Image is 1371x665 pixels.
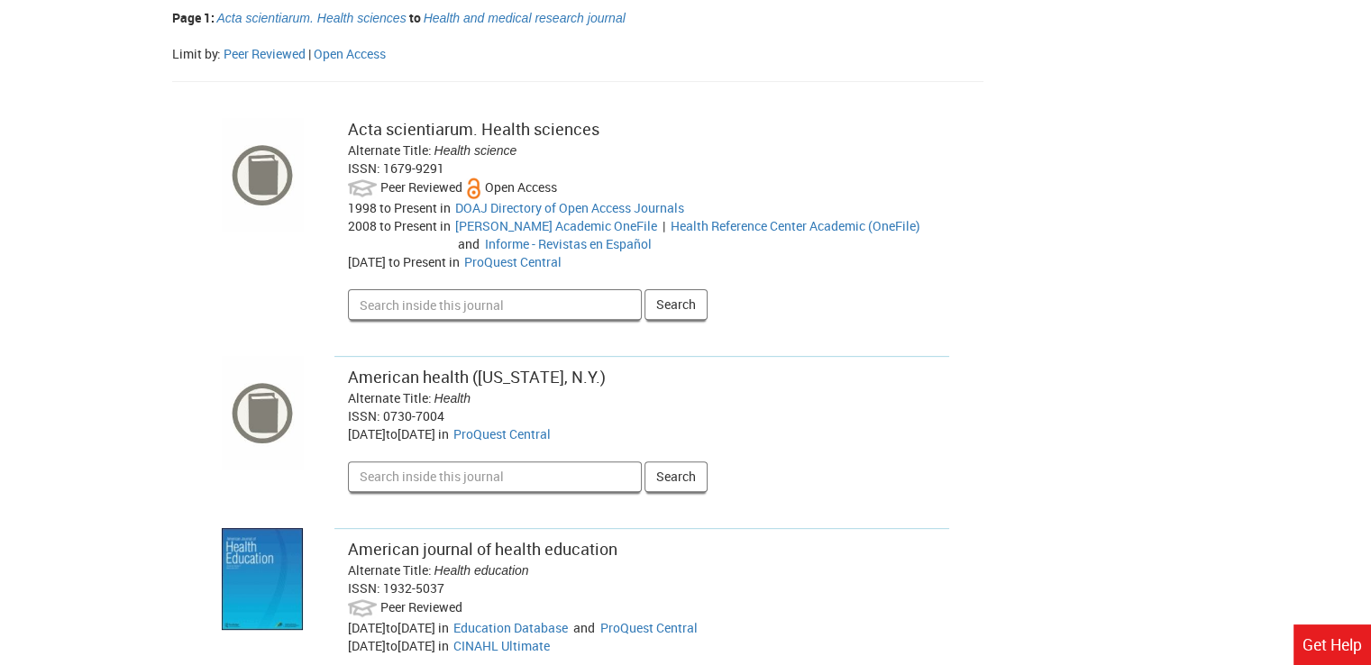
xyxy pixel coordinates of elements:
[1293,624,1371,665] a: Get Help
[453,637,550,654] a: Go to CINAHL Ultimate
[348,178,378,199] img: Peer Reviewed:
[386,425,398,442] span: to
[348,637,453,655] div: [DATE] [DATE]
[314,45,386,62] a: Filter by peer open access
[348,597,378,619] img: Peer Reviewed:
[379,217,437,234] span: to Present
[434,143,517,158] span: Health science
[434,391,471,405] span: Health
[348,159,937,178] div: ISSN: 1679-9291
[348,407,937,425] div: ISSN: 0730-7004
[348,561,432,578] span: Alternate Title:
[438,619,449,636] span: in
[222,118,303,232] img: cover image for: Acta scientiarum. Health sciences
[388,253,446,270] span: to Present
[485,178,557,196] span: Open Access
[465,178,482,199] img: Open Access:
[348,619,453,637] div: [DATE] [DATE]
[348,217,455,253] div: 2008
[440,199,451,216] span: in
[644,461,708,492] button: Search
[660,217,668,234] span: |
[222,528,303,630] img: cover image for: American journal of health education
[571,619,598,636] span: and
[224,45,306,62] a: Filter by peer reviewed
[380,178,462,196] span: Peer Reviewed
[464,253,562,270] a: Go to ProQuest Central
[172,9,215,26] span: Page 1:
[348,461,642,492] input: Search inside this journal
[348,199,455,217] div: 1998
[455,199,684,216] a: Go to DOAJ Directory of Open Access Journals
[485,235,652,252] a: Go to Informe - Revistas en Español
[348,366,937,389] div: American health ([US_STATE], N.Y.)
[438,425,449,442] span: in
[308,45,311,62] span: |
[440,217,451,234] span: in
[217,11,407,25] span: Acta scientiarum. Health sciences
[455,235,482,252] span: and
[386,619,398,636] span: to
[434,563,529,578] span: Health education
[424,11,626,25] span: Health and medical research journal
[348,538,937,561] div: American journal of health education
[449,253,460,270] span: in
[348,579,937,597] div: ISSN: 1932-5037
[453,619,568,636] a: Go to Education Database
[438,637,449,654] span: in
[348,253,464,271] div: [DATE]
[671,217,920,234] a: Go to Health Reference Center Academic (OneFile)
[386,637,398,654] span: to
[644,289,708,320] button: Search
[453,425,551,442] a: Go to ProQuest Central
[348,289,642,320] input: Search inside this journal
[348,520,349,521] label: Search inside this journal
[348,348,349,349] label: Search inside this journal
[348,118,937,141] div: Acta scientiarum. Health sciences
[348,425,453,443] div: [DATE] [DATE]
[409,9,421,26] span: to
[348,109,349,110] label: Search inside this journal
[379,199,437,216] span: to Present
[348,141,432,159] span: Alternate Title:
[172,45,221,62] span: Limit by:
[348,389,432,406] span: Alternate Title:
[380,597,462,615] span: Peer Reviewed
[600,619,698,636] a: Go to ProQuest Central
[222,356,303,469] img: cover image for: American health (New York, N.Y.)
[455,217,657,234] a: Go to Gale Academic OneFile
